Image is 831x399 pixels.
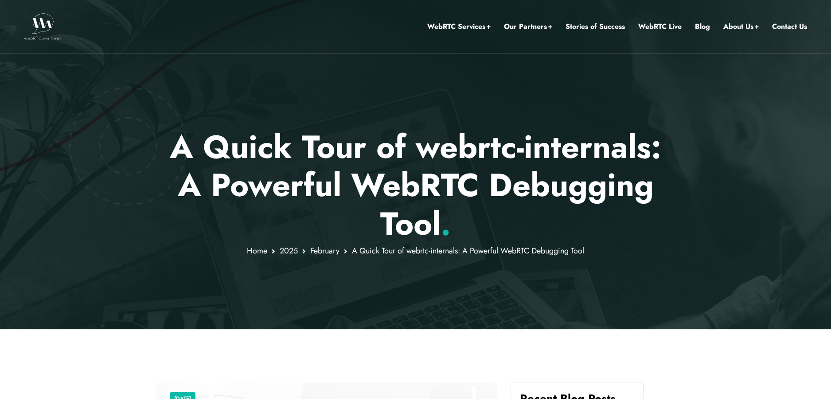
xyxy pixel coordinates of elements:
span: A Quick Tour of webrtc-internals: A Powerful WebRTC Debugging Tool [352,245,584,257]
a: About Us [723,21,759,32]
a: Blog [695,21,710,32]
a: WebRTC Services [427,21,491,32]
p: A Quick Tour of webrtc-internals: A Powerful WebRTC Debugging Tool [156,128,675,243]
a: Our Partners [504,21,552,32]
a: 2025 [280,245,298,257]
a: Home [247,245,267,257]
a: Stories of Success [566,21,625,32]
img: WebRTC.ventures [24,13,62,40]
a: Contact Us [772,21,807,32]
a: February [310,245,339,257]
a: WebRTC Live [638,21,682,32]
span: . [441,201,451,247]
